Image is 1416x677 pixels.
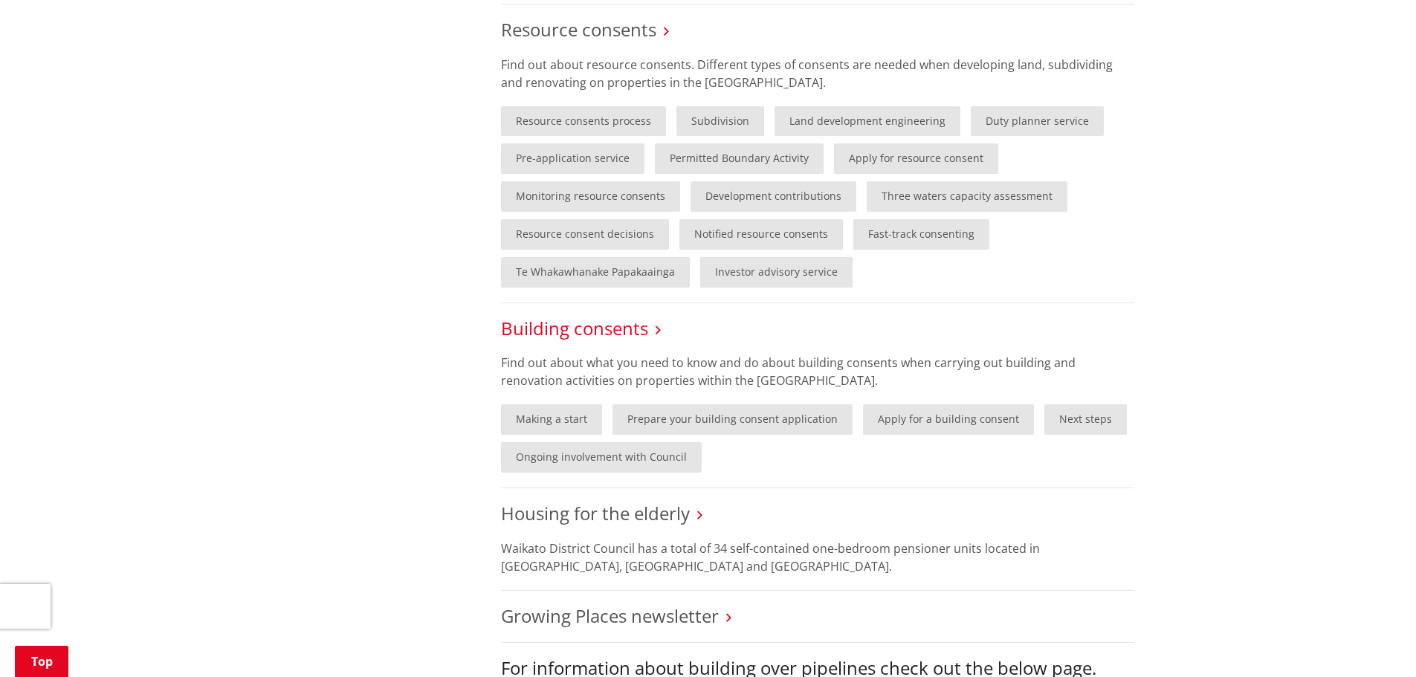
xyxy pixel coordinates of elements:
a: Resource consent decisions [501,219,669,250]
p: Find out about what you need to know and do about building consents when carrying out building an... [501,354,1134,389]
a: Three waters capacity assessment [867,181,1067,212]
a: Pre-application service [501,143,644,174]
a: Land development engineering [775,106,960,137]
a: Monitoring resource consents [501,181,680,212]
a: Fast-track consenting [853,219,989,250]
a: Prepare your building consent application [612,404,853,435]
a: Building consents [501,316,648,340]
iframe: Messenger Launcher [1348,615,1401,668]
a: Investor advisory service [700,257,853,288]
a: Top [15,646,68,677]
a: Subdivision [676,106,764,137]
a: Making a start [501,404,602,435]
a: Permitted Boundary Activity [655,143,824,174]
p: Find out about resource consents. Different types of consents are needed when developing land, su... [501,56,1134,91]
a: Duty planner service [971,106,1104,137]
a: Resource consents process [501,106,666,137]
a: Te Whakawhanake Papakaainga [501,257,690,288]
a: Development contributions [691,181,856,212]
a: Growing Places newsletter [501,603,719,628]
a: Next steps [1044,404,1127,435]
a: Housing for the elderly [501,501,690,525]
a: Resource consents [501,17,656,42]
a: Ongoing involvement with Council [501,442,702,473]
a: Apply for resource consent [834,143,998,174]
p: Waikato District Council has a total of 34 self-contained one-bedroom pensioner units located in ... [501,540,1134,575]
a: Notified resource consents [679,219,843,250]
a: Apply for a building consent [863,404,1034,435]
